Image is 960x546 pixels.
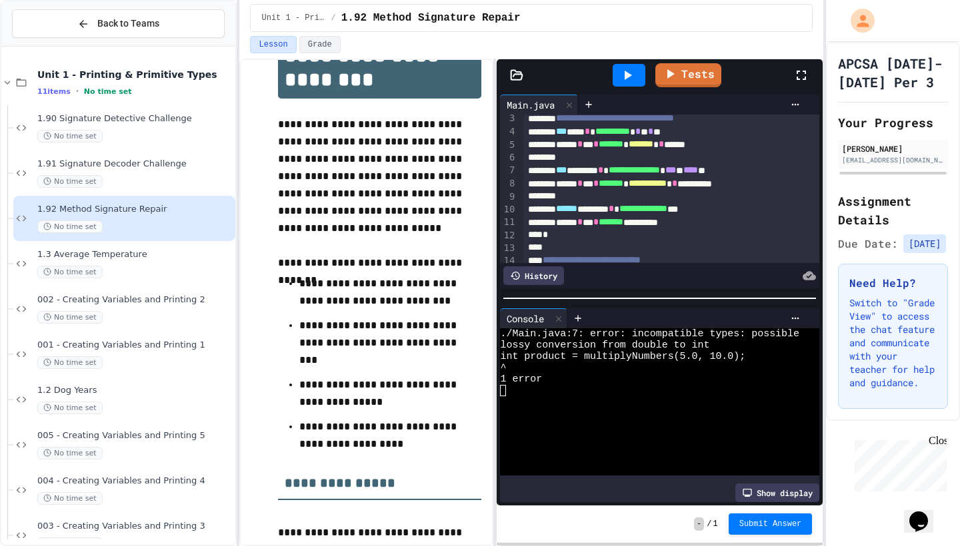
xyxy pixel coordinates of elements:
span: Back to Teams [97,17,159,31]
span: Unit 1 - Printing & Primitive Types [261,13,325,23]
div: 6 [500,151,517,164]
span: lossy conversion from double to int [500,340,709,351]
span: [DATE] [903,234,946,253]
span: No time set [37,402,103,414]
div: Chat with us now!Close [5,5,92,85]
div: 10 [500,203,517,216]
div: 9 [500,190,517,203]
span: 1.2 Dog Years [37,385,233,396]
span: 1.3 Average Temperature [37,249,233,260]
span: 1.92 Method Signature Repair [37,204,233,215]
span: No time set [37,447,103,459]
span: 1 error [500,374,542,385]
span: 001 - Creating Variables and Printing 1 [37,340,233,351]
iframe: chat widget [904,493,947,533]
div: History [503,266,564,285]
span: 004 - Creating Variables and Printing 4 [37,475,233,487]
span: / [707,519,711,529]
button: Submit Answer [729,513,813,535]
span: Unit 1 - Printing & Primitive Types [37,69,233,81]
button: Back to Teams [12,9,225,38]
div: 7 [500,164,517,177]
span: 005 - Creating Variables and Printing 5 [37,430,233,441]
span: 1 [713,519,717,529]
span: int product = multiplyNumbers(5.0, 10.0); [500,351,745,362]
div: Show display [735,483,819,502]
div: 8 [500,177,517,190]
div: 3 [500,112,517,125]
iframe: chat widget [849,435,947,491]
span: - [694,517,704,531]
div: 11 [500,216,517,229]
span: Submit Answer [739,519,802,529]
a: Tests [655,63,721,87]
span: No time set [37,175,103,188]
span: No time set [37,266,103,278]
span: 002 - Creating Variables and Printing 2 [37,294,233,306]
div: Main.java [500,95,578,115]
div: 5 [500,138,517,152]
span: No time set [37,492,103,505]
div: [PERSON_NAME] [842,142,944,154]
p: Switch to "Grade View" to access the chat feature and communicate with your teacher for help and ... [849,296,937,390]
div: 14 [500,254,517,268]
span: ^ [500,362,506,374]
span: Due Date: [838,236,898,252]
span: No time set [37,130,103,142]
span: 1.90 Signature Detective Challenge [37,113,233,125]
div: [EMAIL_ADDRESS][DOMAIN_NAME] [842,155,944,165]
div: 13 [500,242,517,254]
span: 1.92 Method Signature Repair [341,10,521,26]
button: Grade [299,36,341,53]
h3: Need Help? [849,275,937,291]
span: 1.91 Signature Decoder Challenge [37,158,233,170]
span: • [76,86,79,97]
span: No time set [37,356,103,369]
span: 003 - Creating Variables and Printing 3 [37,521,233,532]
div: Console [500,308,567,328]
span: 11 items [37,87,71,96]
span: No time set [37,311,103,324]
span: No time set [37,220,103,233]
h2: Your Progress [838,113,948,132]
h1: APCSA [DATE]-[DATE] Per 3 [838,54,948,91]
h2: Assignment Details [838,192,948,229]
span: No time set [84,87,132,96]
button: Lesson [250,36,296,53]
div: Main.java [500,98,561,112]
span: ./Main.java:7: error: incompatible types: possible [500,328,799,340]
div: 12 [500,229,517,242]
div: My Account [837,5,878,36]
div: Console [500,312,551,326]
span: / [331,13,335,23]
div: 4 [500,125,517,138]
